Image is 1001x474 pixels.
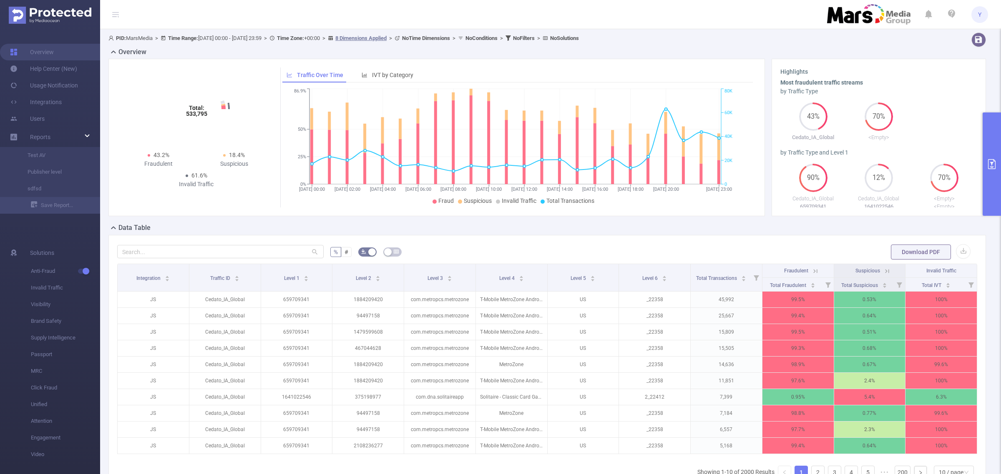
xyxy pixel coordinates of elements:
p: 99.3% [762,340,834,356]
p: Solitaire - Classic Card Game [476,389,547,405]
tspan: [DATE] 23:00 [706,187,732,192]
p: JS [118,405,189,421]
p: 100% [905,308,977,324]
p: US [548,292,619,307]
p: 375198977 [332,389,404,405]
p: 0.77% [834,405,905,421]
div: Sort [810,282,815,287]
tspan: Total: [189,105,204,111]
b: No Time Dimensions [402,35,450,41]
span: 12% [865,175,893,181]
i: icon: caret-up [235,274,239,277]
p: JS [118,357,189,372]
p: Cedato_IA_Global [846,195,911,203]
i: icon: caret-up [447,274,452,277]
div: Sort [447,274,452,279]
tspan: 60K [724,110,732,115]
i: icon: line-chart [287,72,292,78]
i: icon: caret-down [883,284,887,287]
p: JS [118,324,189,340]
p: 6.3% [905,389,977,405]
p: 659709341 [261,357,332,372]
span: Total Fraudulent [770,282,807,288]
div: Invalid Traffic [158,180,234,189]
p: Cedato_IA_Global [189,422,261,437]
span: 18.4% [229,152,245,158]
i: icon: caret-up [811,282,815,284]
h3: Highlights [780,67,977,76]
tspan: 0% [300,182,306,187]
button: Download PDF [891,244,951,259]
p: JS [118,340,189,356]
p: 2108236277 [332,438,404,454]
p: 15,809 [691,324,762,340]
b: Most fraudulent traffic streams [780,79,863,86]
img: Protected Media [9,7,91,24]
tspan: [DATE] 12:00 [511,187,537,192]
tspan: [DATE] 16:00 [582,187,608,192]
span: > [387,35,395,41]
span: 43.2% [153,152,169,158]
p: MetroZone [476,357,547,372]
i: icon: caret-down [304,278,309,280]
span: Traffic Over Time [297,72,343,78]
span: 61.6% [191,172,207,179]
p: 0.95% [762,389,834,405]
p: Cedato_IA_Global [189,405,261,421]
span: > [153,35,161,41]
a: Reports [30,129,50,145]
i: icon: caret-down [235,278,239,280]
span: Video [31,446,100,463]
div: Sort [375,274,380,279]
span: Supply Intelligence [31,329,100,346]
i: icon: caret-up [741,274,746,277]
span: % [334,249,338,255]
i: icon: caret-down [662,278,667,280]
p: 5.4% [834,389,905,405]
span: Suspicious [855,268,880,274]
p: com.metropcs.metrozone [404,422,475,437]
p: 659709341 [261,373,332,389]
b: Time Zone: [277,35,304,41]
p: US [548,438,619,454]
span: Brand Safety [31,313,100,329]
tspan: 86.9% [294,89,306,94]
p: 659709341 [780,202,846,211]
p: 100% [905,438,977,454]
p: 659709341 [261,405,332,421]
p: 659709341 [261,422,332,437]
p: _22358 [619,357,690,372]
span: Level 2 [356,275,372,281]
span: MarsMedia [DATE] 00:00 - [DATE] 23:59 +00:00 [108,35,579,41]
p: com.metropcs.metrozone [404,438,475,454]
tspan: [DATE] 06:00 [405,187,431,192]
a: Save Report... [31,197,100,214]
span: Invalid Traffic [31,279,100,296]
span: Traffic ID [210,275,231,281]
span: # [345,249,348,255]
div: Sort [946,282,951,287]
span: > [320,35,328,41]
i: icon: caret-down [519,278,523,280]
p: _22358 [619,308,690,324]
p: 2.3% [834,422,905,437]
i: icon: user [108,35,116,41]
i: icon: caret-up [304,274,309,277]
span: 70% [930,175,958,181]
i: icon: caret-down [165,278,170,280]
a: Test AV [17,147,90,164]
i: icon: caret-up [165,274,170,277]
p: 97.7% [762,422,834,437]
i: icon: table [394,249,399,254]
p: T-Mobile MetroZone Android es [476,373,547,389]
p: Cedato_IA_Global [189,357,261,372]
p: 99.4% [762,438,834,454]
p: JS [118,373,189,389]
tspan: 20K [724,158,732,163]
div: Suspicious [196,160,272,168]
div: Sort [741,274,746,279]
a: Usage Notification [10,77,78,94]
i: icon: caret-up [519,274,523,277]
p: Cedato_IA_Global [189,373,261,389]
p: MetroZone [476,405,547,421]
